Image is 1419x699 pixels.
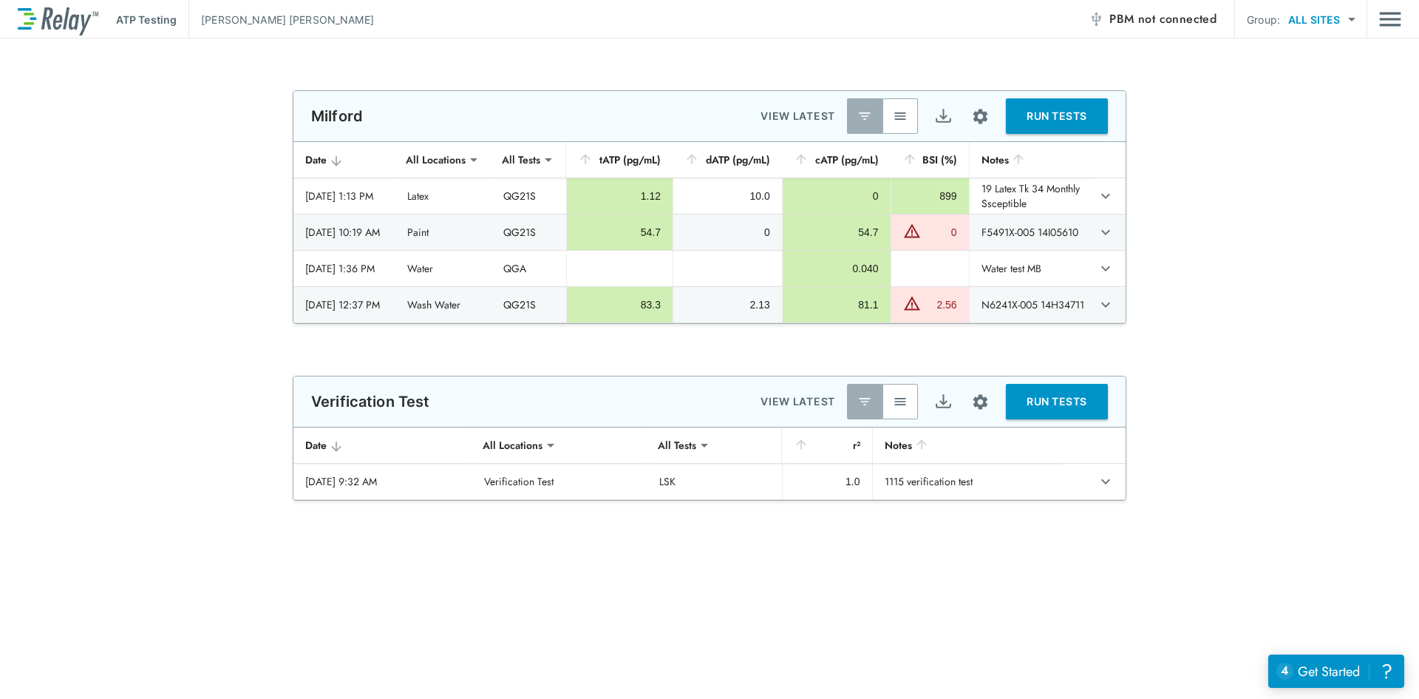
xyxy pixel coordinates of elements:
p: Milford [311,107,363,125]
button: expand row [1093,469,1118,494]
div: 1.0 [794,474,860,489]
div: All Tests [491,145,551,175]
img: Latest [857,109,872,124]
img: Latest [857,394,872,409]
img: Warning [903,222,921,240]
p: VIEW LATEST [760,107,835,125]
div: BSI (%) [902,151,957,169]
div: 81.1 [794,297,879,312]
div: [DATE] 1:36 PM [305,261,384,276]
span: not connected [1138,10,1216,27]
img: Drawer Icon [1379,5,1401,33]
img: LuminUltra Relay [18,4,98,36]
button: RUN TESTS [1006,98,1108,134]
p: Group: [1247,12,1280,27]
td: QG21S [491,287,566,323]
p: Verification Test [311,393,430,411]
img: View All [893,109,908,124]
div: r² [794,436,860,454]
div: 2.13 [685,297,770,312]
div: tATP (pg/mL) [578,151,661,169]
div: dATP (pg/mL) [684,151,770,169]
div: 54.7 [579,225,661,240]
td: Water test MB [969,251,1092,286]
th: Date [293,428,472,464]
table: sticky table [293,142,1126,323]
div: [DATE] 1:13 PM [305,189,384,203]
button: expand row [1093,183,1118,209]
div: 899 [903,189,957,203]
button: Export [925,384,961,419]
button: expand row [1093,220,1118,245]
img: View All [893,394,908,409]
td: QGA [491,251,566,286]
button: Main menu [1379,5,1401,33]
td: Latex [395,178,491,214]
div: All Tests [647,430,707,460]
div: 2.56 [925,297,957,312]
td: QG21S [491,178,566,214]
button: Site setup [961,382,1000,422]
td: LSK [647,464,782,499]
img: Export Icon [934,107,953,126]
div: All Locations [395,145,476,175]
button: Export [925,98,961,134]
div: [DATE] 9:32 AM [305,474,460,489]
p: [PERSON_NAME] [PERSON_NAME] [201,12,374,27]
img: Warning [903,294,921,312]
div: 83.3 [579,297,661,312]
div: [DATE] 12:37 PM [305,297,384,312]
p: VIEW LATEST [760,393,835,411]
td: Verification Test [472,464,647,499]
div: Notes [885,436,1053,454]
iframe: Resource center [1268,655,1404,688]
button: PBM not connected [1083,4,1222,34]
img: Settings Icon [971,393,990,411]
td: Water [395,251,491,286]
td: F5491X-005 14I05610 [969,215,1092,250]
div: 0 [794,189,879,203]
th: Date [293,142,395,178]
span: PBM [1109,9,1216,30]
td: Wash Water [395,287,491,323]
div: All Locations [472,430,553,460]
div: 0.040 [794,261,879,276]
img: Export Icon [934,393,953,411]
p: ATP Testing [116,12,177,27]
button: Site setup [961,97,1000,136]
div: 1.12 [579,189,661,203]
div: 54.7 [794,225,879,240]
div: [DATE] 10:19 AM [305,225,384,240]
td: Paint [395,215,491,250]
td: 1115 verification test [872,464,1065,499]
button: expand row [1093,256,1118,281]
td: QG21S [491,215,566,250]
div: 10.0 [685,189,770,203]
button: RUN TESTS [1006,384,1108,419]
div: Notes [981,151,1081,169]
div: cATP (pg/mL) [794,151,879,169]
button: expand row [1093,292,1118,317]
div: 0 [925,225,957,240]
img: Offline Icon [1089,12,1103,27]
td: N6241X-005 14H34711 [969,287,1092,323]
table: sticky table [293,428,1126,500]
img: Settings Icon [971,107,990,126]
td: 19 Latex Tk 34 Monthly Ssceptible [969,178,1092,214]
div: 0 [685,225,770,240]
